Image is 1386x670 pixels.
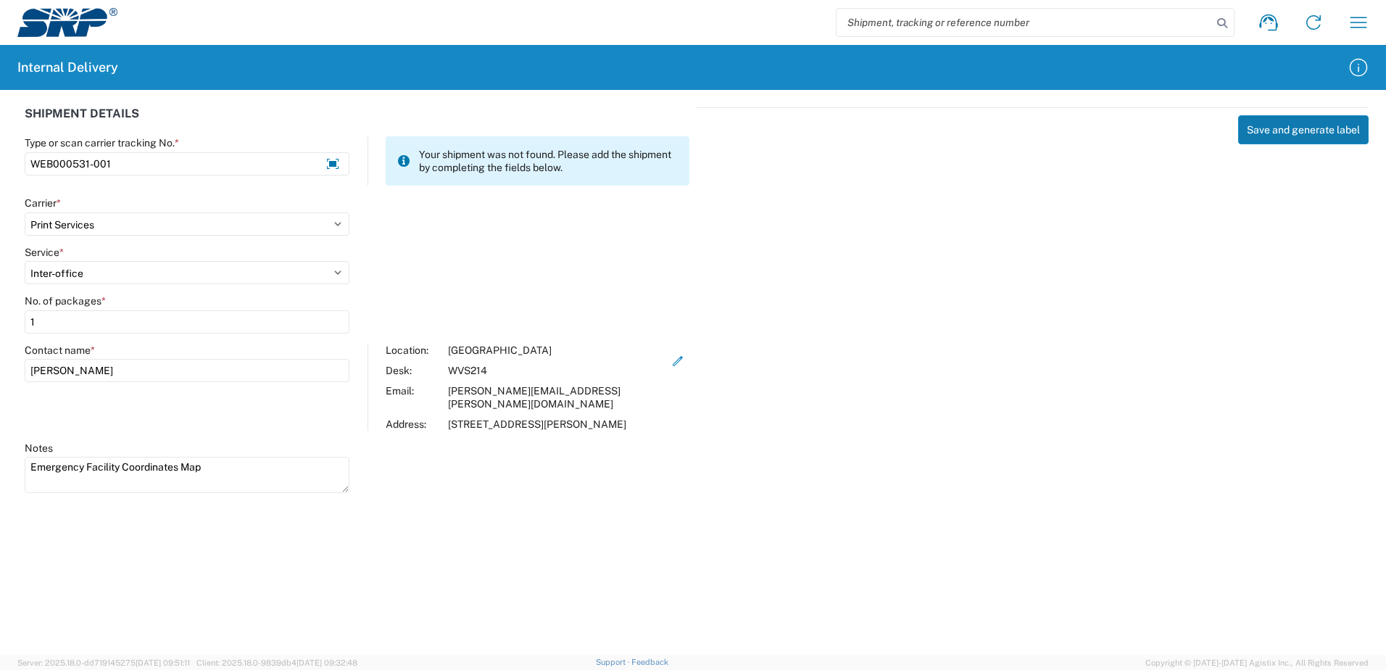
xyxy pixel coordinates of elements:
[386,418,441,431] div: Address:
[17,8,117,37] img: srp
[25,246,64,259] label: Service
[386,344,441,357] div: Location:
[1238,115,1369,144] button: Save and generate label
[631,658,668,666] a: Feedback
[25,294,106,307] label: No. of packages
[448,364,667,377] div: WVS214
[17,658,190,667] span: Server: 2025.18.0-dd719145275
[596,658,632,666] a: Support
[386,384,441,410] div: Email:
[448,418,667,431] div: [STREET_ADDRESS][PERSON_NAME]
[25,344,95,357] label: Contact name
[17,59,118,76] h2: Internal Delivery
[25,197,61,210] label: Carrier
[196,658,357,667] span: Client: 2025.18.0-9839db4
[419,148,678,174] span: Your shipment was not found. Please add the shipment by completing the fields below.
[25,442,53,455] label: Notes
[837,9,1212,36] input: Shipment, tracking or reference number
[136,658,190,667] span: [DATE] 09:51:11
[25,107,689,136] div: SHIPMENT DETAILS
[25,136,179,149] label: Type or scan carrier tracking No.
[1145,656,1369,669] span: Copyright © [DATE]-[DATE] Agistix Inc., All Rights Reserved
[386,364,441,377] div: Desk:
[448,384,667,410] div: [PERSON_NAME][EMAIL_ADDRESS][PERSON_NAME][DOMAIN_NAME]
[296,658,357,667] span: [DATE] 09:32:48
[448,344,667,357] div: [GEOGRAPHIC_DATA]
